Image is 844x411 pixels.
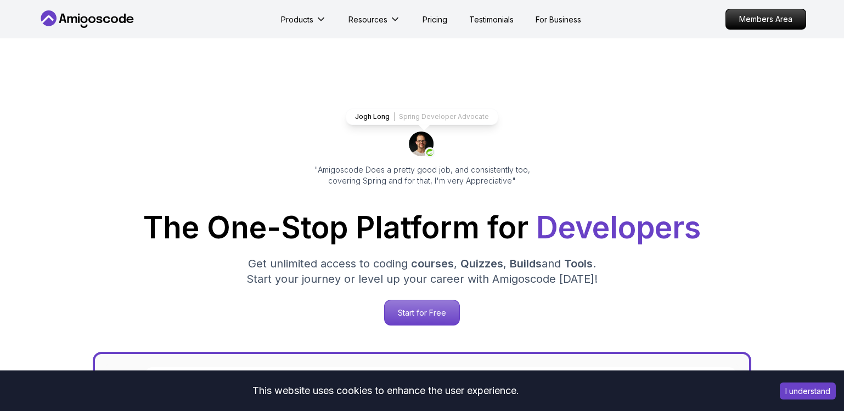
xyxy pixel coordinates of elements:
[348,14,387,25] p: Resources
[299,164,545,186] p: "Amigoscode Does a pretty good job, and consistently too, covering Spring and for that, I'm very ...
[238,256,606,287] p: Get unlimited access to coding , , and . Start your journey or level up your career with Amigosco...
[281,14,327,34] button: Products
[726,9,806,29] p: Members Area
[725,9,806,30] a: Members Area
[460,257,503,270] span: Quizzes
[469,14,514,25] a: Testimonials
[355,112,390,121] p: Jogh Long
[47,213,797,243] h1: The One-Stop Platform for
[385,300,459,325] p: Start for Free
[400,369,481,380] a: [URL][DOMAIN_NAME]
[384,300,460,326] a: Start for Free
[510,257,542,270] span: Builds
[411,257,454,270] span: courses
[409,132,435,158] img: josh long
[8,379,763,403] div: This website uses cookies to enhance the user experience.
[399,112,489,121] p: Spring Developer Advocate
[536,209,701,246] span: Developers
[780,383,836,399] button: Accept cookies
[536,14,581,25] a: For Business
[348,14,401,34] button: Resources
[281,14,313,25] p: Products
[423,14,447,25] a: Pricing
[564,257,593,270] span: Tools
